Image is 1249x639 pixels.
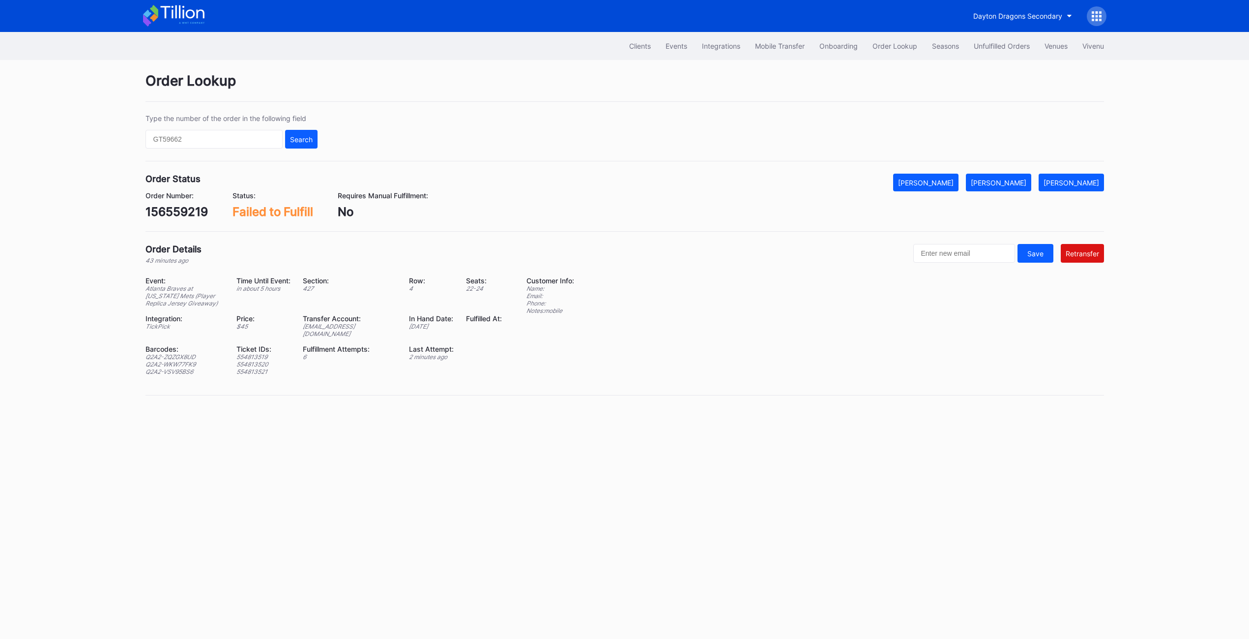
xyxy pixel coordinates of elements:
div: Type the number of the order in the following field [145,114,318,122]
div: Integrations [702,42,740,50]
div: in about 5 hours [236,285,290,292]
button: Save [1017,244,1053,263]
div: Vivenu [1082,42,1104,50]
div: Order Lookup [872,42,917,50]
div: Venues [1045,42,1068,50]
div: Dayton Dragons Secondary [973,12,1062,20]
div: 6 [303,353,397,361]
div: [EMAIL_ADDRESS][DOMAIN_NAME] [303,323,397,337]
button: [PERSON_NAME] [893,174,959,191]
div: Email: [526,292,574,300]
div: Events [666,42,687,50]
button: Clients [622,37,658,55]
div: Seats: [466,276,502,285]
button: Seasons [925,37,966,55]
div: Atlanta Braves at [US_STATE] Mets (Player Replica Jersey Giveaway) [145,285,224,307]
div: Transfer Account: [303,314,397,323]
div: Clients [629,42,651,50]
div: Status: [232,191,313,200]
div: Name: [526,285,574,292]
div: Failed to Fulfill [232,205,313,219]
div: Customer Info: [526,276,574,285]
button: Integrations [695,37,748,55]
div: Last Attempt: [409,345,454,353]
div: No [338,205,428,219]
div: Fulfilled At: [466,314,502,323]
div: Order Details [145,244,202,254]
div: Row: [409,276,454,285]
button: Vivenu [1075,37,1111,55]
button: Order Lookup [865,37,925,55]
div: Integration: [145,314,224,323]
div: Phone: [526,300,574,307]
div: 554813520 [236,361,290,368]
div: Barcodes: [145,345,224,353]
button: Events [658,37,695,55]
div: Mobile Transfer [755,42,805,50]
div: Fulfillment Attempts: [303,345,397,353]
div: Retransfer [1066,249,1099,258]
input: GT59662 [145,130,283,149]
div: $ 45 [236,323,290,330]
div: 4 [409,285,454,292]
button: Venues [1037,37,1075,55]
div: Onboarding [819,42,858,50]
button: [PERSON_NAME] [1039,174,1104,191]
input: Enter new email [913,244,1015,263]
div: Section: [303,276,397,285]
div: [DATE] [409,323,454,330]
div: [PERSON_NAME] [1044,179,1099,187]
div: Q2A2-WKW77FK9 [145,361,224,368]
div: 554813521 [236,368,290,375]
div: 554813519 [236,353,290,361]
div: [PERSON_NAME] [898,179,954,187]
button: Mobile Transfer [748,37,812,55]
div: Order Number: [145,191,208,200]
button: [PERSON_NAME] [966,174,1031,191]
button: Dayton Dragons Secondary [966,7,1079,25]
button: Unfulfilled Orders [966,37,1037,55]
div: Order Status [145,174,201,184]
div: [PERSON_NAME] [971,179,1026,187]
div: Save [1027,249,1044,258]
div: Requires Manual Fulfillment: [338,191,428,200]
div: 43 minutes ago [145,257,202,264]
button: Search [285,130,318,149]
div: TickPick [145,323,224,330]
div: Q2A2-VSV95BS6 [145,368,224,375]
div: 2 minutes ago [409,353,454,361]
div: Notes: mobile [526,307,574,314]
div: Event: [145,276,224,285]
div: Seasons [932,42,959,50]
div: Q2A2-ZQZGX8UD [145,353,224,361]
button: Onboarding [812,37,865,55]
div: 156559219 [145,205,208,219]
div: In Hand Date: [409,314,454,323]
div: Price: [236,314,290,323]
div: Ticket IDs: [236,345,290,353]
div: Order Lookup [145,72,1104,102]
div: Unfulfilled Orders [974,42,1030,50]
button: Retransfer [1061,244,1104,263]
div: Time Until Event: [236,276,290,285]
div: 427 [303,285,397,292]
div: 22 - 24 [466,285,502,292]
div: Search [290,135,313,144]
